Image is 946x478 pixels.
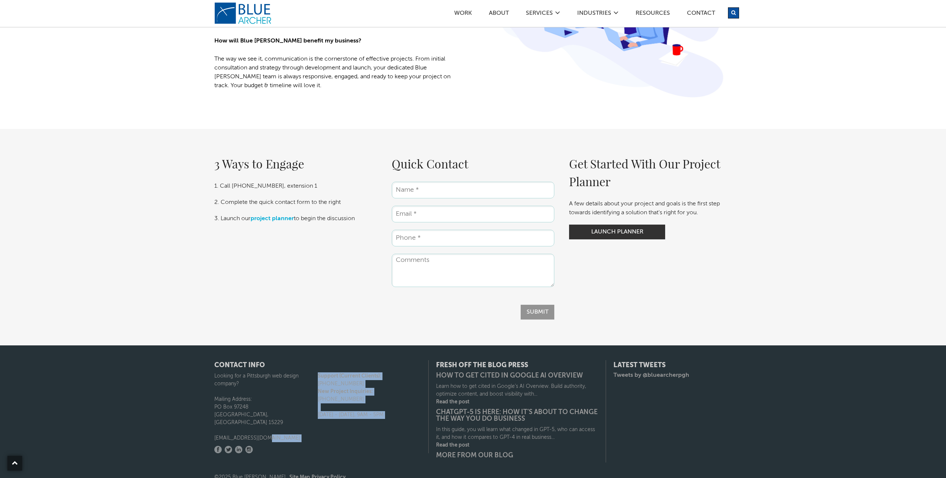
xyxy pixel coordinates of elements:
[613,372,689,378] a: Tweets by @bluearcherpgh
[569,199,732,217] p: A few details about your project and goals is the first step towards identifying a solution that'...
[318,372,421,388] p: [PHONE_NUMBER]
[687,10,715,18] a: Contact
[436,409,598,422] a: ChatGPT-5 is Here: How It’s About to Change the Way You Do Business
[214,214,377,223] p: 3. Launch our to begin the discussion
[214,55,466,90] p: The way we see it, communication is the cornerstone of effective projects. From initial consultat...
[392,206,554,222] input: Email *
[489,10,509,18] a: ABOUT
[245,446,253,453] a: Instagram
[214,155,377,173] h2: 3 Ways to Engage
[225,446,232,453] a: Twitter
[454,10,472,18] a: Work
[214,396,318,427] p: Mailing Address: PO Box 97248 [GEOGRAPHIC_DATA], [GEOGRAPHIC_DATA] 15229
[436,383,598,398] p: Learn how to get cited in Google’s AI Overview. Build authority, optimize content, and boost visi...
[436,452,598,459] a: More from our blog
[235,446,242,453] a: LinkedIn
[214,198,377,207] p: 2. Complete the quick contact form to the right
[214,2,273,24] a: logo
[577,10,612,18] a: Industries
[635,10,670,18] a: Resources
[569,155,732,190] h2: Get Started With Our Project Planner
[318,411,421,419] p: [DATE] - [DATE], 9AM - 5PM
[525,10,553,18] a: SERVICES
[214,38,361,44] strong: How will Blue [PERSON_NAME] benefit my business?
[318,388,421,403] p: [PHONE_NUMBER]
[392,182,554,198] input: Name *
[318,389,373,394] strong: New Project Inquiries:
[318,373,381,379] strong: Support (Current Clients):
[214,362,421,369] h4: CONTACT INFO
[214,182,377,191] p: 1. Call [PHONE_NUMBER], extension 1
[214,434,318,442] p: [EMAIL_ADDRESS][DOMAIN_NAME]
[392,230,554,246] input: Phone *
[436,372,598,379] a: How to Get Cited in Google AI Overview
[436,362,598,369] h4: Fresh Off the Blog Press
[569,225,665,239] a: Launch Planner
[214,446,222,453] a: Facebook
[521,305,554,320] input: Submit
[436,426,598,441] p: In this guide, you will learn what changed in GPT-5, who can access it, and how it compares to GP...
[436,441,598,449] a: Read the post
[214,372,318,388] p: Looking for a Pittsburgh web design company?
[392,155,554,173] h2: Quick Contact
[251,216,294,222] a: project planner
[436,398,598,406] a: Read the post
[613,362,732,369] h4: Latest Tweets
